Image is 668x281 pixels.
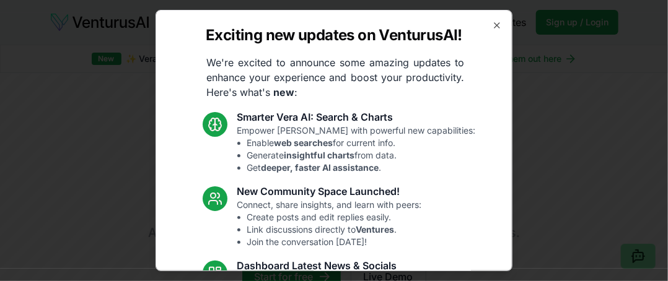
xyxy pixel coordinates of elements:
li: Enable for current info. [247,137,476,149]
p: We're excited to announce some amazing updates to enhance your experience and boost your producti... [196,55,474,100]
strong: insightful charts [284,150,355,160]
li: Link discussions directly to . [247,223,422,236]
h3: New Community Space Launched! [237,184,422,199]
li: Create posts and edit replies easily. [247,211,422,223]
h2: Exciting new updates on VenturusAI! [206,25,462,45]
p: Empower [PERSON_NAME] with powerful new capabilities: [237,124,476,174]
li: Get . [247,162,476,174]
li: Join the conversation [DATE]! [247,236,422,248]
strong: web searches [275,137,333,148]
strong: deeper, faster AI assistance [261,162,379,173]
h3: Smarter Vera AI: Search & Charts [237,110,476,124]
h3: Dashboard Latest News & Socials [237,258,437,273]
strong: new [273,86,294,98]
strong: Ventures [356,224,395,235]
p: Connect, share insights, and learn with peers: [237,199,422,248]
li: Generate from data. [247,149,476,162]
